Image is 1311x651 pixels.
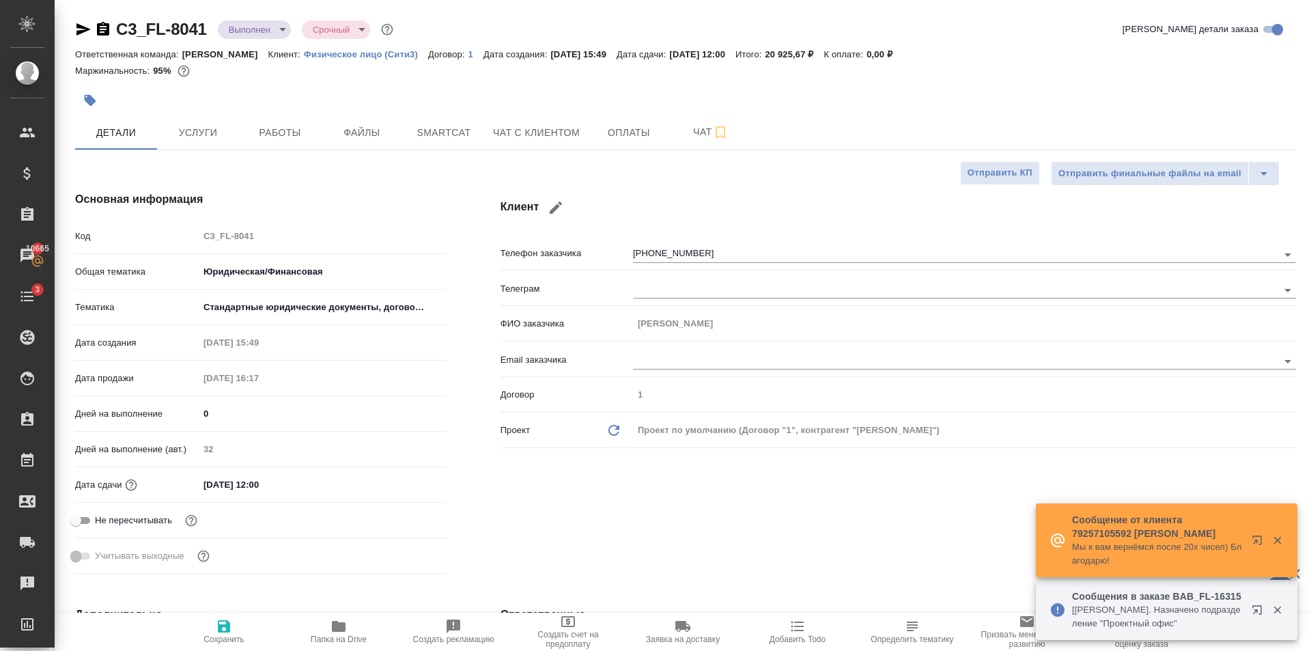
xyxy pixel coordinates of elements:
[199,439,446,459] input: Пустое поле
[1072,590,1243,603] p: Сообщения в заказе BAB_FL-16315
[633,419,1296,442] div: Проект по умолчанию (Договор "1", контрагент "[PERSON_NAME]")
[468,49,483,59] p: 1
[483,49,550,59] p: Дата создания:
[75,66,153,76] p: Маржинальность:
[1263,604,1291,616] button: Закрыть
[411,124,477,141] span: Smartcat
[378,20,396,38] button: Доп статусы указывают на важность/срочность заказа
[75,336,199,350] p: Дата создания
[75,301,199,314] p: Тематика
[311,635,367,644] span: Папка на Drive
[396,613,511,651] button: Создать рекламацию
[83,124,149,141] span: Детали
[75,407,199,421] p: Дней на выполнение
[122,476,140,494] button: Если добавить услуги и заполнить их объемом, то дата рассчитается автоматически
[75,443,199,456] p: Дней на выполнение (авт.)
[116,20,207,38] a: C3_FL-8041
[75,607,446,623] h4: Дополнительно
[304,48,428,59] a: Физическое лицо (Сити3)
[1243,527,1276,559] button: Открыть в новой вкладке
[669,49,735,59] p: [DATE] 12:00
[871,635,953,644] span: Определить тематику
[1278,281,1297,300] button: Open
[596,124,662,141] span: Оплаты
[960,161,1040,185] button: Отправить КП
[625,613,740,651] button: Заявка на доставку
[550,49,617,59] p: [DATE] 15:49
[309,24,354,36] button: Срочный
[95,549,184,563] span: Учитывать выходные
[740,613,855,651] button: Добавить Todo
[428,49,468,59] p: Договор:
[501,317,633,331] p: ФИО заказчика
[1263,534,1291,546] button: Закрыть
[199,404,446,424] input: ✎ Введи что-нибудь
[199,260,446,283] div: Юридическая/Финансовая
[199,226,446,246] input: Пустое поле
[501,388,633,402] p: Договор
[268,49,304,59] p: Клиент:
[468,48,483,59] a: 1
[646,635,720,644] span: Заявка на доставку
[75,265,199,279] p: Общая тематика
[3,279,51,314] a: 3
[765,49,823,59] p: 20 925,67 ₽
[501,607,1296,623] h4: Ответственные
[182,512,200,529] button: Включи, если не хочешь, чтобы указанная дата сдачи изменилась после переставления заказа в 'Подтв...
[75,230,199,243] p: Код
[978,630,1076,649] span: Призвать менеджера по развитию
[493,124,580,141] span: Чат с клиентом
[95,21,111,38] button: Скопировать ссылку
[247,124,313,141] span: Работы
[75,191,446,208] h4: Основная информация
[1051,161,1249,186] button: Отправить финальные файлы на email
[1051,161,1280,186] div: split button
[501,247,633,260] p: Телефон заказчика
[1123,23,1258,36] span: [PERSON_NAME] детали заказа
[501,424,531,437] p: Проект
[302,20,370,39] div: Выполнен
[501,353,633,367] p: Email заказчика
[413,635,494,644] span: Создать рекламацию
[617,49,669,59] p: Дата сдачи:
[770,635,826,644] span: Добавить Todo
[1278,352,1297,371] button: Open
[511,613,625,651] button: Создать счет на предоплату
[167,613,281,651] button: Сохранить
[855,613,970,651] button: Определить тематику
[165,124,231,141] span: Услуги
[95,514,172,527] span: Не пересчитывать
[519,630,617,649] span: Создать счет на предоплату
[1278,245,1297,264] button: Open
[75,478,122,492] p: Дата сдачи
[75,372,199,385] p: Дата продажи
[18,242,57,255] span: 10665
[225,24,274,36] button: Выполнен
[678,124,744,141] span: Чат
[304,49,428,59] p: Физическое лицо (Сити3)
[27,283,48,296] span: 3
[633,314,1296,333] input: Пустое поле
[823,49,866,59] p: К оплате:
[501,191,1296,224] h4: Клиент
[175,62,193,80] button: 878.94 RUB;
[203,635,244,644] span: Сохранить
[75,49,182,59] p: Ответственная команда:
[633,385,1296,404] input: Пустое поле
[712,124,729,141] svg: Подписаться
[281,613,396,651] button: Папка на Drive
[1243,596,1276,629] button: Открыть в новой вкладке
[199,475,318,495] input: ✎ Введи что-нибудь
[195,547,212,565] button: Выбери, если сб и вс нужно считать рабочими днями для выполнения заказа.
[970,613,1084,651] button: Призвать менеджера по развитию
[153,66,174,76] p: 95%
[199,368,318,388] input: Пустое поле
[1072,513,1243,540] p: Сообщение от клиента 79257105592 [PERSON_NAME]
[75,21,91,38] button: Скопировать ссылку для ЯМессенджера
[968,165,1032,181] span: Отправить КП
[199,296,446,319] div: Стандартные юридические документы, договоры, уставы
[1058,166,1241,182] span: Отправить финальные файлы на email
[3,238,51,273] a: 10665
[1072,603,1243,631] p: [[PERSON_NAME]. Назначено подразделение "Проектный офис"
[75,85,105,115] button: Добавить тэг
